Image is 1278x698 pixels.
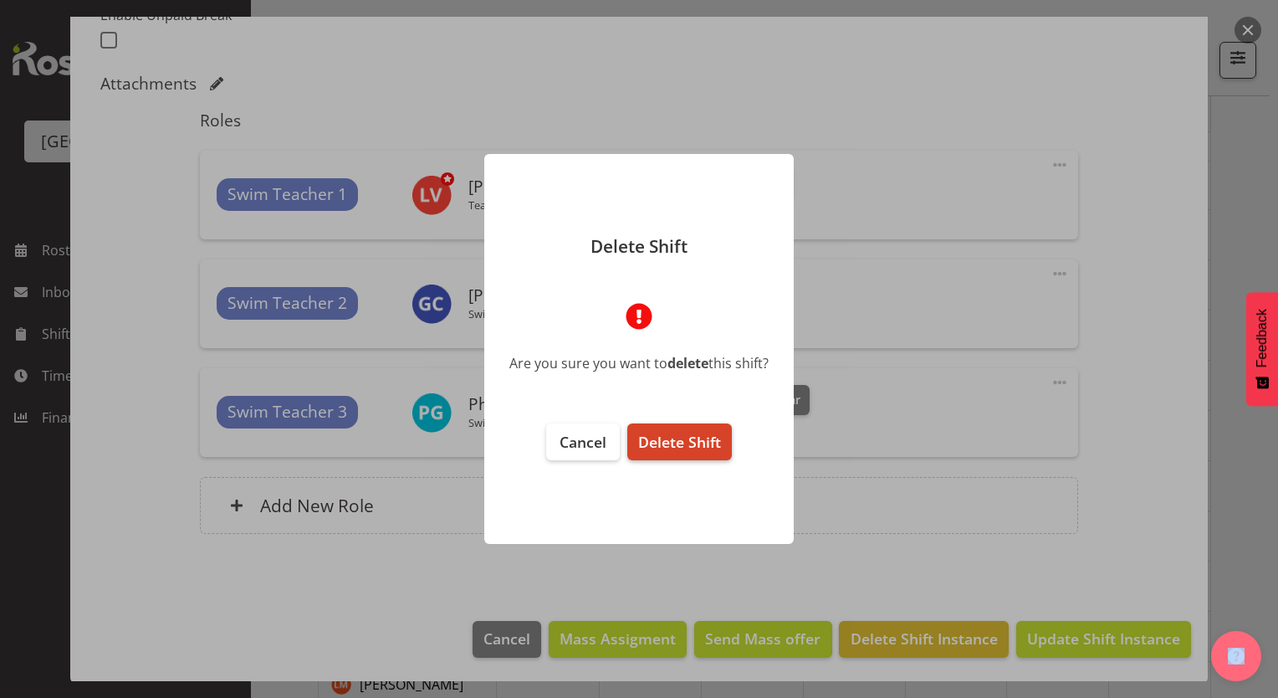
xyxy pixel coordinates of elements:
[560,432,606,452] span: Cancel
[1255,309,1270,367] span: Feedback
[1246,292,1278,406] button: Feedback - Show survey
[1228,648,1245,665] img: help-xxl-2.png
[667,354,708,372] b: delete
[509,353,769,373] div: Are you sure you want to this shift?
[627,423,732,460] button: Delete Shift
[638,432,721,452] span: Delete Shift
[501,238,777,255] p: Delete Shift
[546,423,620,460] button: Cancel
